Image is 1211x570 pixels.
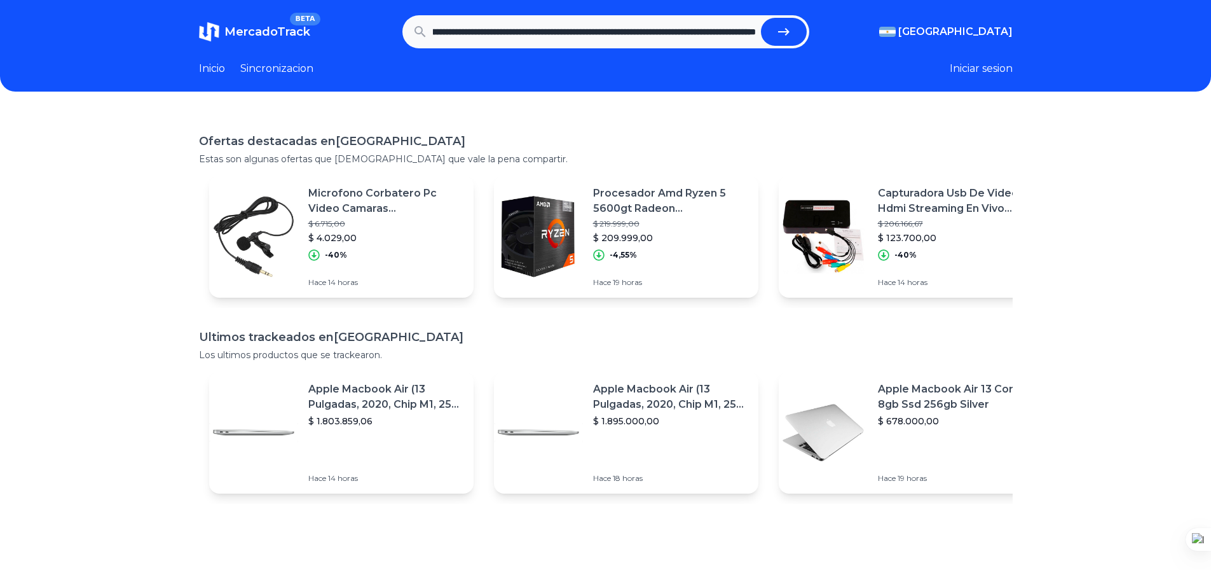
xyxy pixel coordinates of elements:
a: Featured imageMicrofono Corbatero Pc Video Camaras Omnidireccional 3 Pines$ 6.715,00$ 4.029,00-40... [209,176,474,298]
p: $ 4.029,00 [308,232,463,244]
p: Hace 14 horas [308,473,463,483]
p: Capturadora Usb De Video Hdmi Streaming En Vivo Youtube [878,186,1033,216]
p: Hace 19 horas [593,277,748,288]
a: Featured imageCapturadora Usb De Video Hdmi Streaming En Vivo Youtube$ 206.166,67$ 123.700,00-40%... [779,176,1043,298]
p: $ 209.999,00 [593,232,748,244]
span: [GEOGRAPHIC_DATA] [898,24,1013,39]
img: Featured image [209,192,298,281]
p: Microfono Corbatero Pc Video Camaras Omnidireccional 3 Pines [308,186,463,216]
a: Featured imageApple Macbook Air (13 Pulgadas, 2020, Chip M1, 256 Gb De Ssd, 8 Gb De Ram) - Plata$... [494,372,758,494]
a: Featured imageProcesador Amd Ryzen 5 5600gt Radeon 100001488box$ 219.999,00$ 209.999,00-4,55%Hace... [494,176,758,298]
p: Los ultimos productos que se trackearon. [199,349,1013,361]
p: Estas son algunas ofertas que [DEMOGRAPHIC_DATA] que vale la pena compartir. [199,153,1013,165]
p: $ 1.803.859,06 [308,415,463,427]
img: Featured image [209,388,298,477]
img: MercadoTrack [199,22,219,42]
p: Apple Macbook Air (13 Pulgadas, 2020, Chip M1, 256 Gb De Ssd, 8 Gb De Ram) - Plata [308,382,463,412]
p: $ 123.700,00 [878,232,1033,244]
img: Argentina [879,27,896,37]
a: Featured imageApple Macbook Air 13 Core I5 8gb Ssd 256gb Silver$ 678.000,00Hace 19 horas [779,372,1043,494]
span: BETA [290,13,320,25]
p: Hace 19 horas [878,473,1033,483]
p: Procesador Amd Ryzen 5 5600gt Radeon 100001488box [593,186,748,216]
p: Apple Macbook Air (13 Pulgadas, 2020, Chip M1, 256 Gb De Ssd, 8 Gb De Ram) - Plata [593,382,748,412]
p: $ 1.895.000,00 [593,415,748,427]
p: -40% [325,250,347,260]
img: Featured image [779,388,868,477]
button: Iniciar sesion [950,61,1013,76]
p: Hace 14 horas [308,277,463,288]
a: Inicio [199,61,225,76]
span: MercadoTrack [224,25,310,39]
img: Featured image [779,192,868,281]
button: [GEOGRAPHIC_DATA] [879,24,1013,39]
p: Apple Macbook Air 13 Core I5 8gb Ssd 256gb Silver [878,382,1033,412]
p: -4,55% [610,250,637,260]
p: $ 678.000,00 [878,415,1033,427]
p: $ 6.715,00 [308,219,463,229]
a: Sincronizacion [240,61,313,76]
h1: Ofertas destacadas en [GEOGRAPHIC_DATA] [199,132,1013,150]
p: -40% [894,250,917,260]
p: $ 219.999,00 [593,219,748,229]
p: $ 206.166,67 [878,219,1033,229]
p: Hace 18 horas [593,473,748,483]
img: Featured image [494,388,583,477]
img: Featured image [494,192,583,281]
h1: Ultimos trackeados en [GEOGRAPHIC_DATA] [199,328,1013,346]
a: MercadoTrackBETA [199,22,310,42]
p: Hace 14 horas [878,277,1033,288]
a: Featured imageApple Macbook Air (13 Pulgadas, 2020, Chip M1, 256 Gb De Ssd, 8 Gb De Ram) - Plata$... [209,372,474,494]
